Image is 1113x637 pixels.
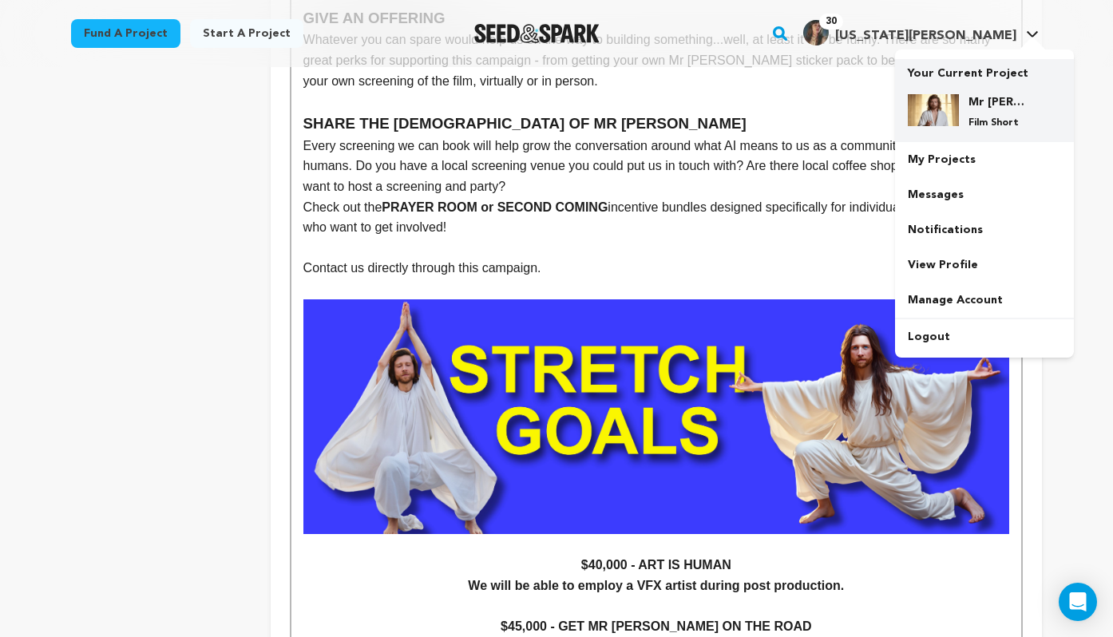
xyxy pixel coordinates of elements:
[474,24,600,43] a: Seed&Spark Homepage
[303,299,1009,535] img: 1750877674-Mr.%20Jesus%20Banner%20Headings%20for%20Campaign%20(4125%20x%201375%20px)%20(1).jpg
[303,200,1008,235] span: incentive bundles designed specifically for individuals or organizations who want to get involved!
[968,117,1026,129] p: Film Short
[501,619,811,633] span: $45,000 - GET MR [PERSON_NAME] ON THE ROAD
[468,579,844,592] span: We will be able to employ a VFX artist during post production.
[800,17,1042,45] a: Virginia N.'s Profile
[303,197,1009,238] p: Check out the
[303,258,1009,279] p: Contact us directly through this campaign.
[908,59,1061,81] p: Your Current Project
[819,14,843,30] span: 30
[382,200,608,214] strong: PRAYER ROOM or SECOND COMING
[581,558,731,572] strong: $40,000 - ART IS HUMAN
[303,136,1009,197] p: Every screening we can book will help grow the conversation around what AI means to us as a commu...
[474,24,600,43] img: Seed&Spark Logo Dark Mode
[908,94,959,126] img: 6cb76757bd0ef755.png
[895,177,1074,212] a: Messages
[968,94,1026,110] h4: Mr [PERSON_NAME]
[803,20,829,45] img: Action1.jpg
[303,112,1009,136] h3: SHARE THE [DEMOGRAPHIC_DATA] OF MR [PERSON_NAME]
[835,30,1016,42] span: [US_STATE][PERSON_NAME]
[895,247,1074,283] a: View Profile
[1059,583,1097,621] div: Open Intercom Messenger
[803,20,1016,45] div: Virginia N.'s Profile
[895,319,1074,354] a: Logout
[895,142,1074,177] a: My Projects
[190,19,303,48] a: Start a project
[895,283,1074,318] a: Manage Account
[71,19,180,48] a: Fund a project
[800,17,1042,50] span: Virginia N.'s Profile
[908,59,1061,142] a: Your Current Project Mr [PERSON_NAME] Film Short
[895,212,1074,247] a: Notifications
